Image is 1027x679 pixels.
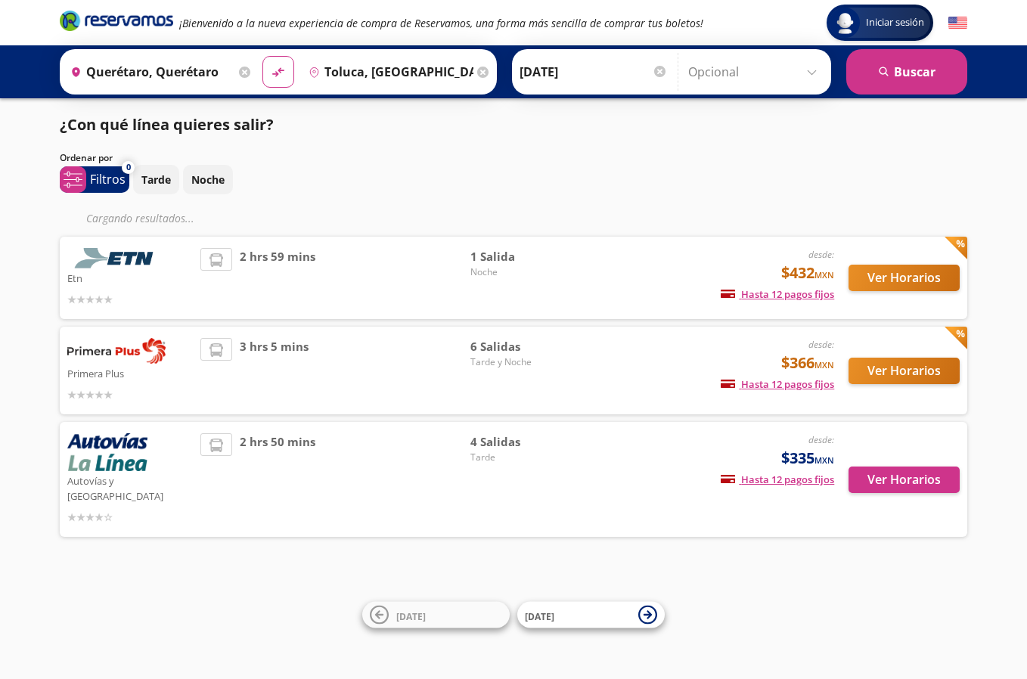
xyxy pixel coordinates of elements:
[860,15,930,30] span: Iniciar sesión
[520,53,668,91] input: Elegir Fecha
[849,467,960,493] button: Ver Horarios
[67,268,193,287] p: Etn
[470,433,576,451] span: 4 Salidas
[240,338,309,403] span: 3 hrs 5 mins
[849,358,960,384] button: Ver Horarios
[948,14,967,33] button: English
[64,53,235,91] input: Buscar Origen
[470,248,576,265] span: 1 Salida
[781,352,834,374] span: $366
[303,53,473,91] input: Buscar Destino
[60,9,173,32] i: Brand Logo
[808,338,834,351] em: desde:
[808,248,834,261] em: desde:
[721,287,834,301] span: Hasta 12 pagos fijos
[67,248,166,268] img: Etn
[814,454,834,466] small: MXN
[67,338,166,364] img: Primera Plus
[517,602,665,628] button: [DATE]
[179,16,703,30] em: ¡Bienvenido a la nueva experiencia de compra de Reservamos, una forma más sencilla de comprar tus...
[90,170,126,188] p: Filtros
[470,265,576,279] span: Noche
[60,9,173,36] a: Brand Logo
[846,49,967,95] button: Buscar
[67,433,147,471] img: Autovías y La Línea
[191,172,225,188] p: Noche
[721,377,834,391] span: Hasta 12 pagos fijos
[470,338,576,355] span: 6 Salidas
[781,262,834,284] span: $432
[814,359,834,371] small: MXN
[721,473,834,486] span: Hasta 12 pagos fijos
[470,451,576,464] span: Tarde
[814,269,834,281] small: MXN
[396,609,426,622] span: [DATE]
[183,165,233,194] button: Noche
[126,161,131,174] span: 0
[60,113,274,136] p: ¿Con qué línea quieres salir?
[133,165,179,194] button: Tarde
[808,433,834,446] em: desde:
[525,609,554,622] span: [DATE]
[60,151,113,165] p: Ordenar por
[470,355,576,369] span: Tarde y Noche
[60,166,129,193] button: 0Filtros
[781,447,834,470] span: $335
[362,602,510,628] button: [DATE]
[86,211,194,225] em: Cargando resultados ...
[849,265,960,291] button: Ver Horarios
[67,471,193,504] p: Autovías y [GEOGRAPHIC_DATA]
[240,248,315,308] span: 2 hrs 59 mins
[141,172,171,188] p: Tarde
[67,364,193,382] p: Primera Plus
[240,433,315,526] span: 2 hrs 50 mins
[688,53,824,91] input: Opcional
